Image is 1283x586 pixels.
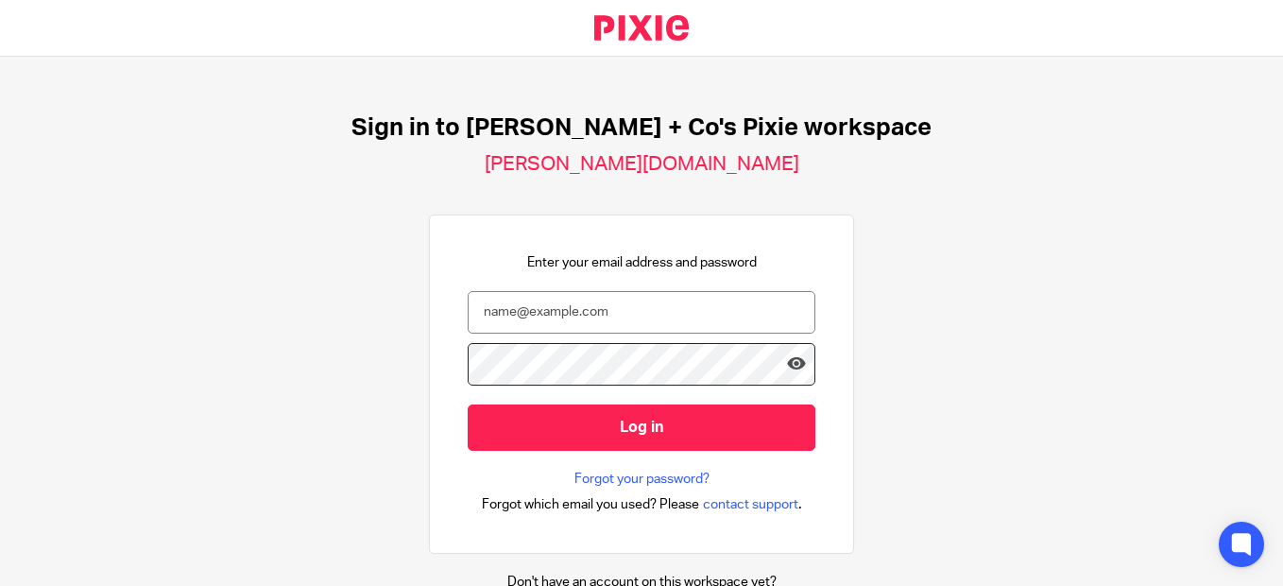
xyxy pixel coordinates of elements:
[482,493,802,515] div: .
[468,291,815,334] input: name@example.com
[482,495,699,514] span: Forgot which email you used? Please
[485,152,799,177] h2: [PERSON_NAME][DOMAIN_NAME]
[527,253,757,272] p: Enter your email address and password
[351,113,932,143] h1: Sign in to [PERSON_NAME] + Co's Pixie workspace
[703,495,798,514] span: contact support
[574,470,710,489] a: Forgot your password?
[468,405,815,451] input: Log in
